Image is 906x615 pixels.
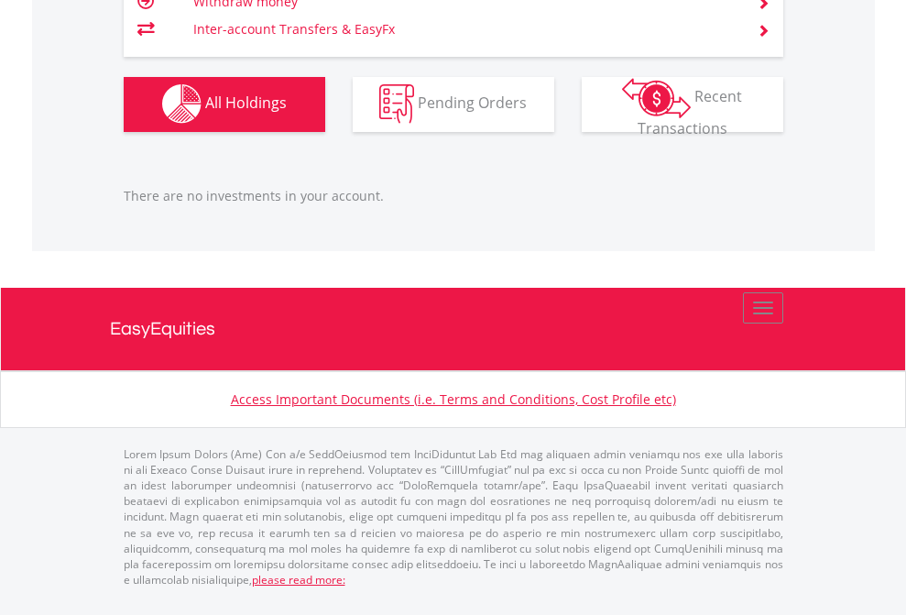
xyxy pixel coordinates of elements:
span: Pending Orders [418,93,527,113]
a: Access Important Documents (i.e. Terms and Conditions, Cost Profile etc) [231,390,676,408]
span: Recent Transactions [638,86,743,138]
p: There are no investments in your account. [124,187,783,205]
span: All Holdings [205,93,287,113]
img: transactions-zar-wht.png [622,78,691,118]
p: Lorem Ipsum Dolors (Ame) Con a/e SeddOeiusmod tem InciDiduntut Lab Etd mag aliquaen admin veniamq... [124,446,783,588]
button: Pending Orders [353,77,554,132]
button: All Holdings [124,77,325,132]
a: EasyEquities [110,288,797,370]
button: Recent Transactions [582,77,783,132]
img: pending_instructions-wht.png [379,84,414,124]
td: Inter-account Transfers & EasyFx [193,16,735,43]
a: please read more: [252,572,345,588]
img: holdings-wht.png [162,84,202,124]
